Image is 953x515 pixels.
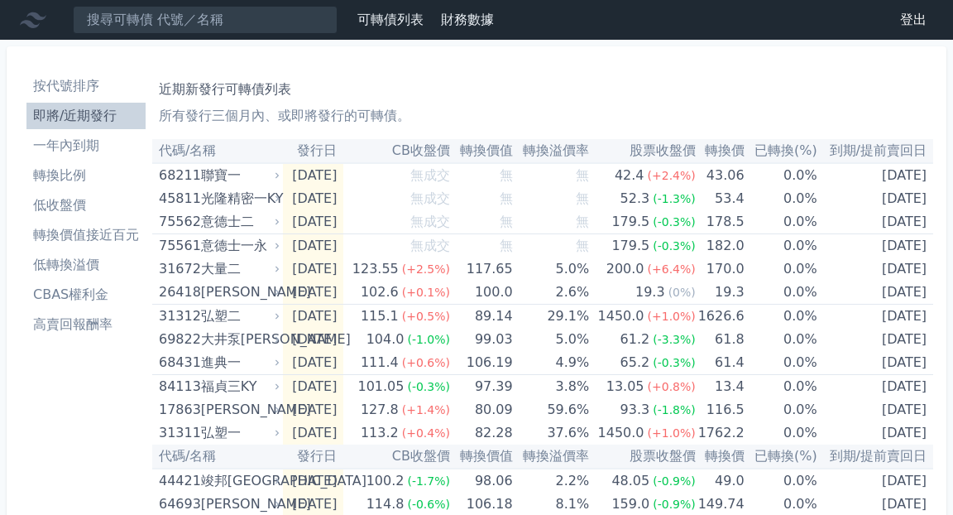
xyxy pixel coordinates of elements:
[450,469,513,493] td: 98.06
[817,421,933,445] td: [DATE]
[402,356,450,369] span: (+0.6%)
[576,167,589,183] span: 無
[745,351,817,375] td: 0.0%
[500,167,513,183] span: 無
[450,139,513,163] th: 轉換價值
[745,187,817,210] td: 0.0%
[26,285,146,305] li: CBAS權利金
[159,398,197,421] div: 17863
[357,398,402,421] div: 127.8
[603,375,648,398] div: 13.05
[696,281,745,305] td: 19.3
[817,257,933,281] td: [DATE]
[817,328,933,351] td: [DATE]
[589,139,696,163] th: 股票收盤價
[617,328,654,351] div: 61.2
[159,79,927,99] h1: 近期新發行可轉債列表
[357,281,402,304] div: 102.6
[653,215,696,229] span: (-0.3%)
[201,398,277,421] div: [PERSON_NAME]
[201,328,277,351] div: 大井泵[PERSON_NAME]
[201,234,277,257] div: 意德士一永
[696,139,745,163] th: 轉換價
[608,469,653,493] div: 48.05
[450,328,513,351] td: 99.03
[159,328,197,351] div: 69822
[513,375,590,399] td: 3.8%
[26,136,146,156] li: 一年內到期
[402,403,450,416] span: (+1.4%)
[201,375,277,398] div: 福貞三KY
[696,351,745,375] td: 61.4
[745,305,817,329] td: 0.0%
[696,257,745,281] td: 170.0
[745,210,817,234] td: 0.0%
[357,421,402,445] div: 113.2
[450,281,513,305] td: 100.0
[201,210,277,233] div: 意德士二
[653,192,696,205] span: (-1.3%)
[283,257,344,281] td: [DATE]
[283,445,344,469] th: 發行日
[159,469,197,493] div: 44421
[349,257,402,281] div: 123.55
[696,421,745,445] td: 1762.2
[648,426,696,440] span: (+1.0%)
[745,234,817,258] td: 0.0%
[26,162,146,189] a: 轉換比例
[745,375,817,399] td: 0.0%
[159,375,197,398] div: 84113
[201,305,277,328] div: 弘塑二
[26,132,146,159] a: 一年內到期
[648,310,696,323] span: (+1.0%)
[159,351,197,374] div: 68431
[595,421,648,445] div: 1450.0
[817,139,933,163] th: 到期/提前賣回日
[696,163,745,187] td: 43.06
[617,187,654,210] div: 52.3
[201,351,277,374] div: 進典一
[343,445,450,469] th: CB收盤價
[26,166,146,185] li: 轉換比例
[26,252,146,278] a: 低轉換溢價
[450,305,513,329] td: 89.14
[887,7,940,33] a: 登出
[283,398,344,421] td: [DATE]
[402,262,450,276] span: (+2.5%)
[201,469,277,493] div: 竣邦[GEOGRAPHIC_DATA]
[696,375,745,399] td: 13.4
[410,238,450,253] span: 無成交
[745,139,817,163] th: 已轉換(%)
[595,305,648,328] div: 1450.0
[407,380,450,393] span: (-0.3%)
[500,214,513,229] span: 無
[817,375,933,399] td: [DATE]
[159,106,927,126] p: 所有發行三個月內、或即將發行的可轉債。
[817,187,933,210] td: [DATE]
[283,281,344,305] td: [DATE]
[450,257,513,281] td: 117.65
[648,262,696,276] span: (+6.4%)
[159,305,197,328] div: 31312
[283,375,344,399] td: [DATE]
[26,76,146,96] li: 按代號排序
[617,351,654,374] div: 65.2
[26,315,146,335] li: 高賣回報酬率
[513,421,590,445] td: 37.6%
[745,421,817,445] td: 0.0%
[817,305,933,329] td: [DATE]
[696,234,745,258] td: 182.0
[696,210,745,234] td: 178.5
[696,445,745,469] th: 轉換價
[745,281,817,305] td: 0.0%
[363,328,408,351] div: 104.0
[26,192,146,219] a: 低收盤價
[745,257,817,281] td: 0.0%
[745,445,817,469] th: 已轉換(%)
[159,234,197,257] div: 75561
[696,305,745,329] td: 1626.6
[201,257,277,281] div: 大量二
[283,328,344,351] td: [DATE]
[513,398,590,421] td: 59.6%
[357,12,424,27] a: 可轉債列表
